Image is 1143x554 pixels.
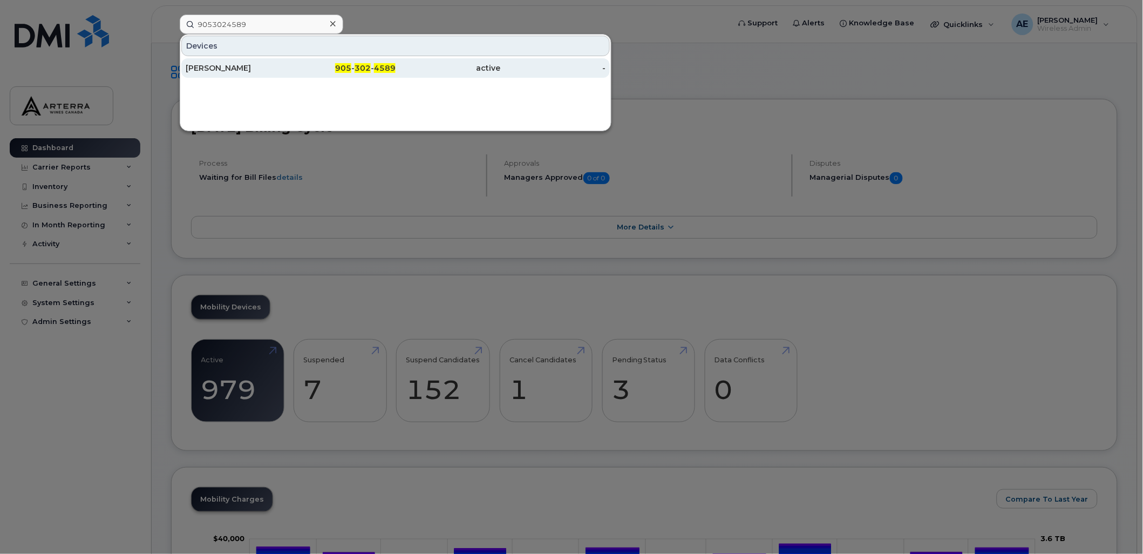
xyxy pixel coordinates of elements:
[291,63,396,73] div: - -
[501,63,606,73] div: -
[396,63,501,73] div: active
[355,63,371,73] span: 302
[335,63,351,73] span: 905
[186,63,291,73] div: [PERSON_NAME]
[374,63,396,73] span: 4589
[181,36,610,56] div: Devices
[181,58,610,78] a: [PERSON_NAME]905-302-4589active-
